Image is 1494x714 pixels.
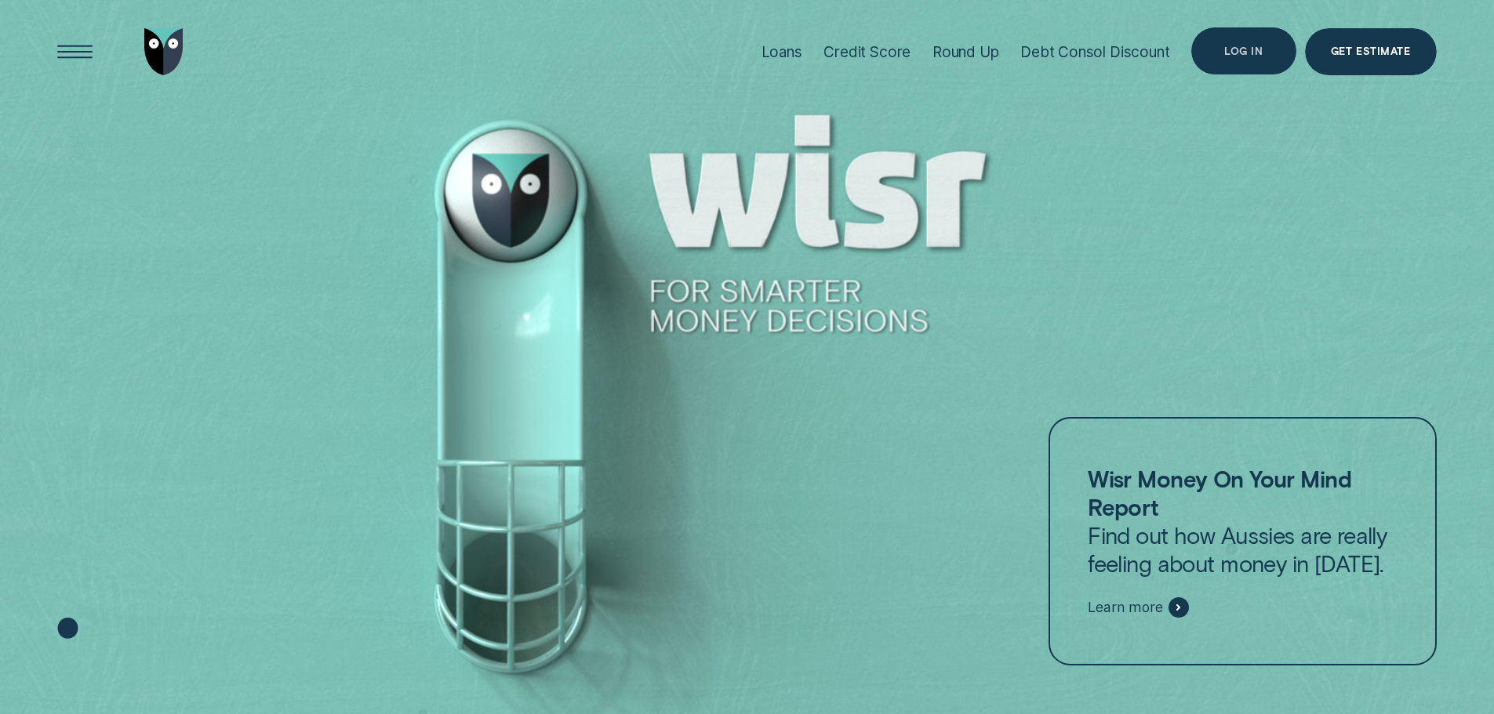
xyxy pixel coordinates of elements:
a: Wisr Money On Your Mind ReportFind out how Aussies are really feeling about money in [DATE].Learn... [1049,417,1436,666]
strong: Wisr Money On Your Mind Report [1088,465,1351,520]
a: Get Estimate [1305,28,1437,75]
button: Open Menu [52,28,99,75]
div: Loans [762,43,802,61]
div: Round Up [932,43,999,61]
p: Find out how Aussies are really feeling about money in [DATE]. [1088,465,1397,578]
div: Log in [1224,47,1263,56]
button: Log in [1191,27,1296,74]
div: Debt Consol Discount [1020,43,1169,61]
span: Learn more [1088,599,1162,616]
img: Wisr [144,28,184,75]
div: Credit Score [823,43,911,61]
